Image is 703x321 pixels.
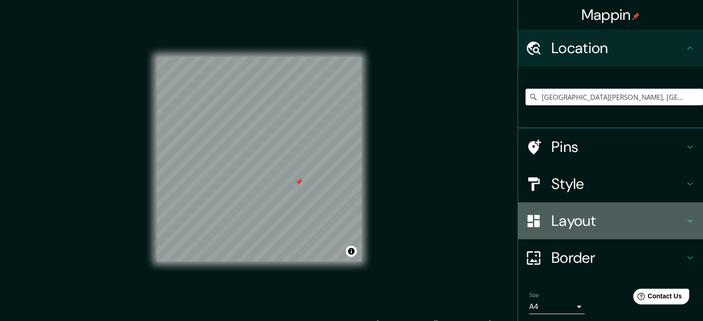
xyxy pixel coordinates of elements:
[526,89,703,105] input: Pick your city or area
[346,246,357,257] button: Toggle attribution
[157,57,361,261] canvas: Map
[551,248,685,267] h4: Border
[551,212,685,230] h4: Layout
[632,12,640,20] img: pin-icon.png
[621,285,693,311] iframe: Help widget launcher
[529,299,585,314] div: A4
[581,6,640,24] h4: Mappin
[518,202,703,239] div: Layout
[529,291,539,299] label: Size
[518,239,703,276] div: Border
[551,39,685,57] h4: Location
[551,175,685,193] h4: Style
[518,30,703,67] div: Location
[518,128,703,165] div: Pins
[518,165,703,202] div: Style
[551,138,685,156] h4: Pins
